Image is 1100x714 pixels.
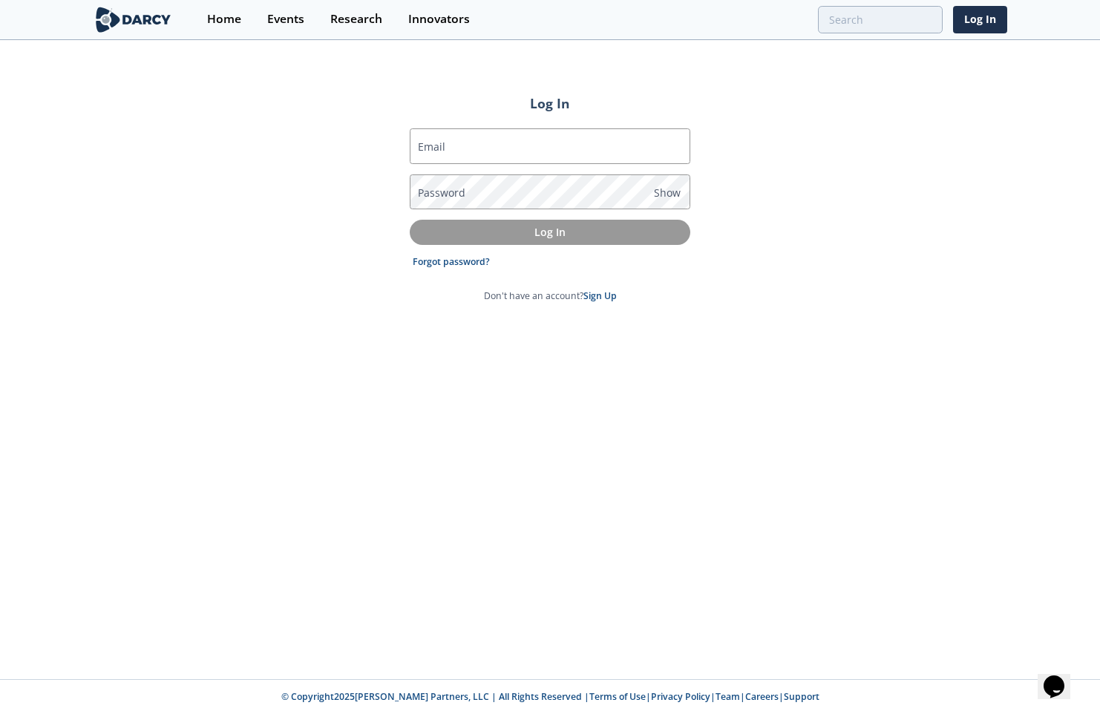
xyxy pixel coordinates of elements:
div: Home [207,13,241,25]
a: Forgot password? [413,255,490,269]
a: Support [784,690,819,703]
iframe: chat widget [1038,655,1085,699]
div: Innovators [408,13,470,25]
p: © Copyright 2025 [PERSON_NAME] Partners, LLC | All Rights Reserved | | | | | [36,690,1064,704]
a: Privacy Policy [651,690,710,703]
a: Sign Up [583,289,617,302]
label: Password [418,185,465,200]
div: Research [330,13,382,25]
label: Email [418,139,445,154]
a: Terms of Use [589,690,646,703]
img: logo-wide.svg [93,7,174,33]
a: Team [716,690,740,703]
p: Log In [420,224,680,240]
div: Events [267,13,304,25]
button: Log In [410,220,690,244]
span: Show [654,185,681,200]
a: Careers [745,690,779,703]
a: Log In [953,6,1007,33]
input: Advanced Search [818,6,943,33]
h2: Log In [410,94,690,113]
p: Don't have an account? [484,289,617,303]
